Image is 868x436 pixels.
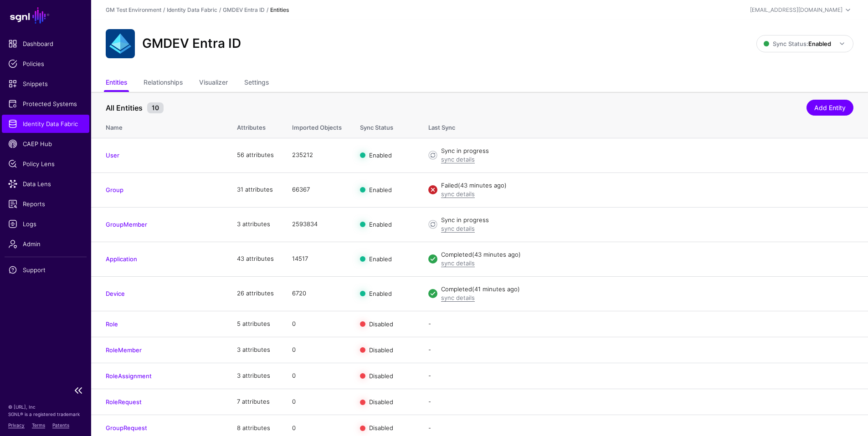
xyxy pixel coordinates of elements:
[228,138,283,172] td: 56 attributes
[106,221,147,228] a: GroupMember
[228,389,283,415] td: 7 attributes
[228,114,283,138] th: Attributes
[428,346,431,353] app-datasources-item-entities-syncstatus: -
[228,276,283,311] td: 26 attributes
[228,242,283,276] td: 43 attributes
[441,285,853,294] div: Completed (41 minutes ago)
[8,119,83,128] span: Identity Data Fabric
[283,242,351,276] td: 14517
[5,5,86,25] a: SGNL
[217,6,223,14] div: /
[369,186,392,193] span: Enabled
[106,320,118,328] a: Role
[369,346,393,353] span: Disabled
[228,207,283,242] td: 3 attributes
[806,100,853,116] a: Add Entity
[8,159,83,168] span: Policy Lens
[2,75,89,93] a: Snippets
[106,346,142,354] a: RoleMember
[106,29,135,58] img: svg+xml;base64,PHN2ZyB3aWR0aD0iNjQiIGhlaWdodD0iNjQiIHZpZXdCb3g9IjAgMCA2NCA2NCIgZmlsbD0ibm9uZSIgeG...
[8,59,83,68] span: Policies
[441,190,475,198] a: sync details
[419,114,868,138] th: Last Sync
[283,138,351,172] td: 235212
[369,372,393,380] span: Disabled
[103,102,145,113] span: All Entities
[228,337,283,363] td: 3 attributes
[8,403,83,411] p: © [URL], Inc
[283,363,351,389] td: 0
[8,265,83,274] span: Support
[147,102,164,113] small: 10
[369,424,393,431] span: Disabled
[750,6,842,14] div: [EMAIL_ADDRESS][DOMAIN_NAME]
[441,225,475,232] a: sync details
[8,422,25,428] a: Privacy
[106,186,123,193] a: Group
[428,372,431,379] app-datasources-item-entities-syncstatus: -
[199,75,228,92] a: Visualizer
[228,311,283,337] td: 5 attributes
[2,135,89,153] a: CAEP Hub
[283,311,351,337] td: 0
[8,39,83,48] span: Dashboard
[441,250,853,259] div: Completed (43 minutes ago)
[265,6,270,14] div: /
[223,6,265,13] a: GMDEV Entra ID
[244,75,269,92] a: Settings
[8,139,83,148] span: CAEP Hub
[228,363,283,389] td: 3 attributes
[369,398,393,406] span: Disabled
[428,424,431,431] app-datasources-item-entities-syncstatus: -
[91,114,228,138] th: Name
[8,411,83,418] p: SGNL® is a registered trademark
[369,290,392,297] span: Enabled
[428,398,431,405] app-datasources-item-entities-syncstatus: -
[161,6,167,14] div: /
[428,320,431,327] app-datasources-item-entities-syncstatus: -
[106,372,152,380] a: RoleAssignment
[369,152,392,159] span: Enabled
[106,6,161,13] a: GM Test Environment
[283,114,351,138] th: Imported Objects
[441,147,853,156] div: Sync in progress
[167,6,217,13] a: Identity Data Fabric
[369,221,392,228] span: Enabled
[283,337,351,363] td: 0
[106,398,142,406] a: RoleRequest
[441,259,475,267] a: sync details
[8,199,83,208] span: Reports
[2,195,89,213] a: Reports
[2,235,89,253] a: Admin
[270,6,289,13] strong: Entities
[106,152,119,159] a: User
[283,172,351,207] td: 66367
[52,422,69,428] a: Patents
[32,422,45,428] a: Terms
[283,207,351,242] td: 2593834
[8,239,83,248] span: Admin
[441,181,853,190] div: Failed (43 minutes ago)
[2,95,89,113] a: Protected Systems
[2,55,89,73] a: Policies
[106,75,127,92] a: Entities
[283,276,351,311] td: 6720
[106,290,125,297] a: Device
[2,175,89,193] a: Data Lens
[369,320,393,327] span: Disabled
[142,36,241,51] h2: GMDEV Entra ID
[2,155,89,173] a: Policy Lens
[764,40,831,47] span: Sync Status:
[8,99,83,108] span: Protected Systems
[441,216,853,225] div: Sync in progress
[369,255,392,263] span: Enabled
[2,215,89,233] a: Logs
[8,79,83,88] span: Snippets
[8,179,83,188] span: Data Lens
[228,172,283,207] td: 31 attributes
[2,115,89,133] a: Identity Data Fabric
[351,114,419,138] th: Sync Status
[283,389,351,415] td: 0
[441,294,475,301] a: sync details
[441,156,475,163] a: sync details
